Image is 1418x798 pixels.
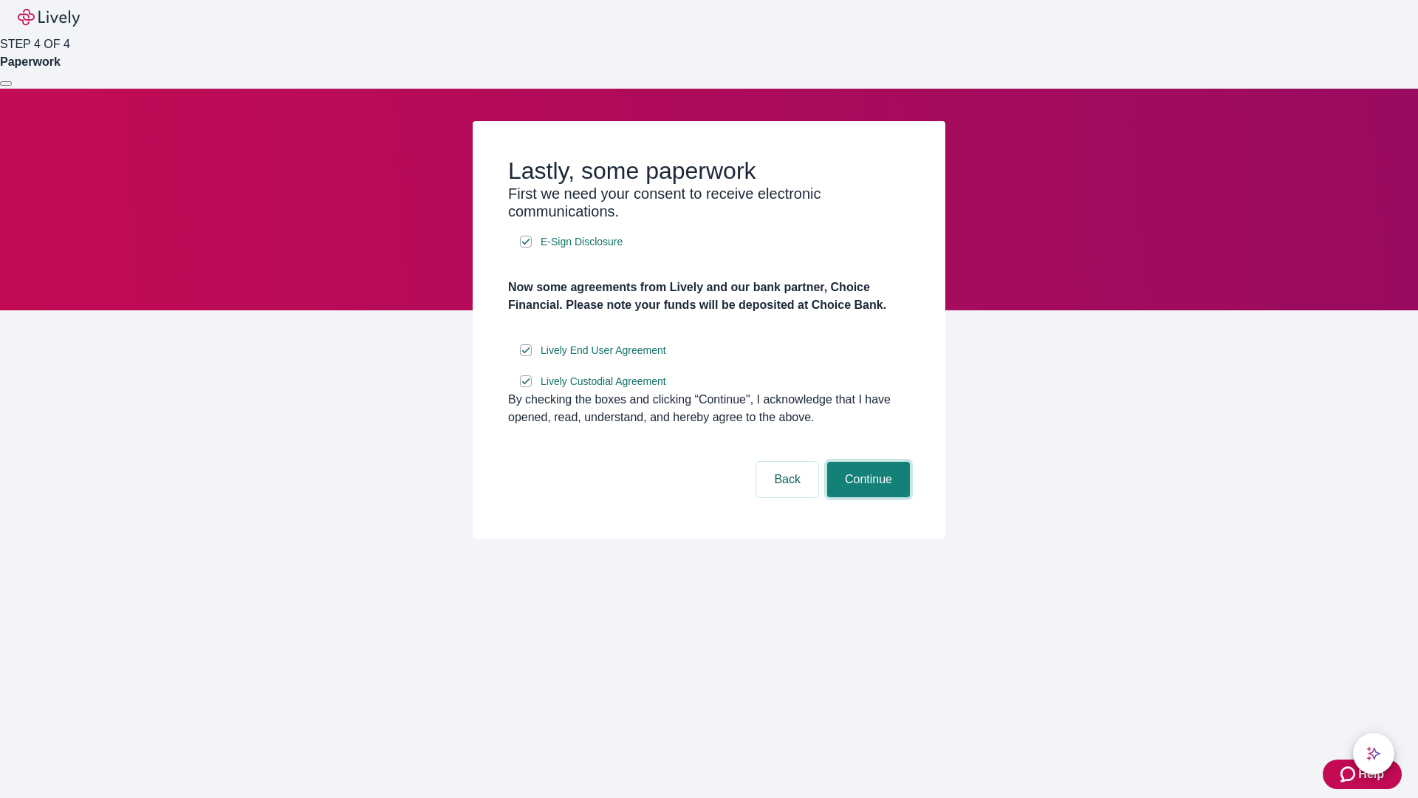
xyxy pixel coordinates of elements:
[1353,733,1394,774] button: chat
[541,374,666,389] span: Lively Custodial Agreement
[541,343,666,358] span: Lively End User Agreement
[756,462,818,497] button: Back
[508,157,910,185] h2: Lastly, some paperwork
[1366,746,1381,761] svg: Lively AI Assistant
[538,341,669,360] a: e-sign disclosure document
[18,9,80,27] img: Lively
[827,462,910,497] button: Continue
[508,391,910,426] div: By checking the boxes and clicking “Continue", I acknowledge that I have opened, read, understand...
[538,233,626,251] a: e-sign disclosure document
[1340,765,1358,783] svg: Zendesk support icon
[508,185,910,220] h3: First we need your consent to receive electronic communications.
[1358,765,1384,783] span: Help
[508,279,910,314] h4: Now some agreements from Lively and our bank partner, Choice Financial. Please note your funds wi...
[1323,760,1402,789] button: Zendesk support iconHelp
[538,372,669,391] a: e-sign disclosure document
[541,234,623,250] span: E-Sign Disclosure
